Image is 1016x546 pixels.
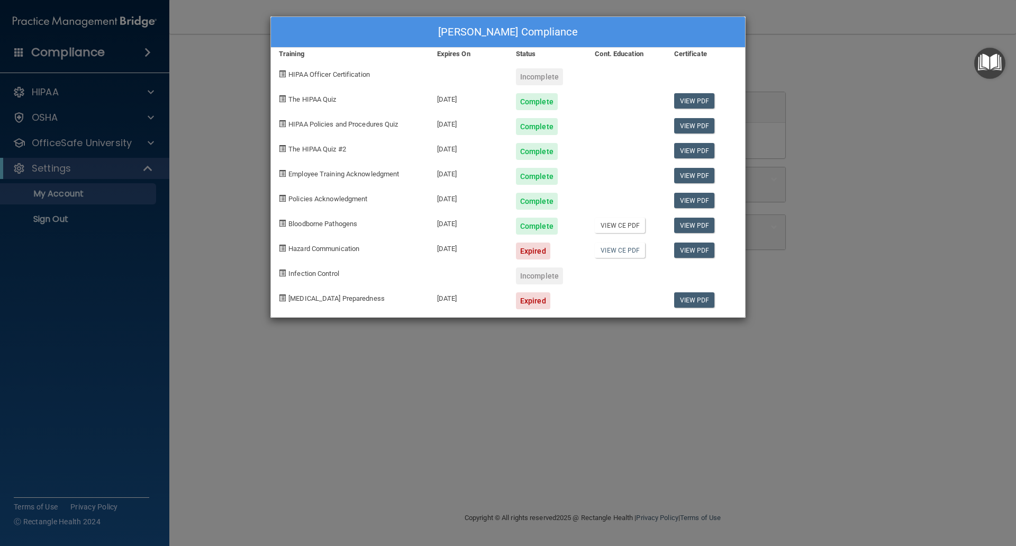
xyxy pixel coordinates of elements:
span: HIPAA Policies and Procedures Quiz [288,120,398,128]
div: Complete [516,93,558,110]
div: [DATE] [429,160,508,185]
a: View PDF [674,168,715,183]
span: The HIPAA Quiz #2 [288,145,346,153]
span: Infection Control [288,270,339,278]
a: View PDF [674,243,715,258]
button: Open Resource Center [974,48,1005,79]
span: Employee Training Acknowledgment [288,170,399,178]
span: The HIPAA Quiz [288,95,336,103]
a: View PDF [674,218,715,233]
a: View PDF [674,193,715,208]
span: Bloodborne Pathogens [288,220,357,228]
a: View CE PDF [595,218,645,233]
div: Status [508,48,587,60]
div: Complete [516,168,558,185]
div: Complete [516,193,558,210]
div: [DATE] [429,235,508,259]
div: Expired [516,292,550,309]
div: Complete [516,218,558,235]
div: [PERSON_NAME] Compliance [271,17,745,48]
div: [DATE] [429,135,508,160]
div: Certificate [666,48,745,60]
a: View PDF [674,93,715,109]
a: View PDF [674,292,715,308]
span: HIPAA Officer Certification [288,70,370,78]
a: View PDF [674,143,715,158]
div: Cont. Education [587,48,666,60]
div: Incomplete [516,68,563,85]
div: [DATE] [429,210,508,235]
div: [DATE] [429,85,508,110]
span: [MEDICAL_DATA] Preparedness [288,294,385,302]
div: Incomplete [516,267,563,284]
div: Training [271,48,429,60]
span: Policies Acknowledgment [288,195,367,203]
span: Hazard Communication [288,245,359,253]
div: Expires On [429,48,508,60]
div: [DATE] [429,284,508,309]
a: View CE PDF [595,243,645,258]
div: Complete [516,118,558,135]
div: Expired [516,243,550,259]
div: [DATE] [429,110,508,135]
a: View PDF [674,118,715,133]
div: Complete [516,143,558,160]
div: [DATE] [429,185,508,210]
